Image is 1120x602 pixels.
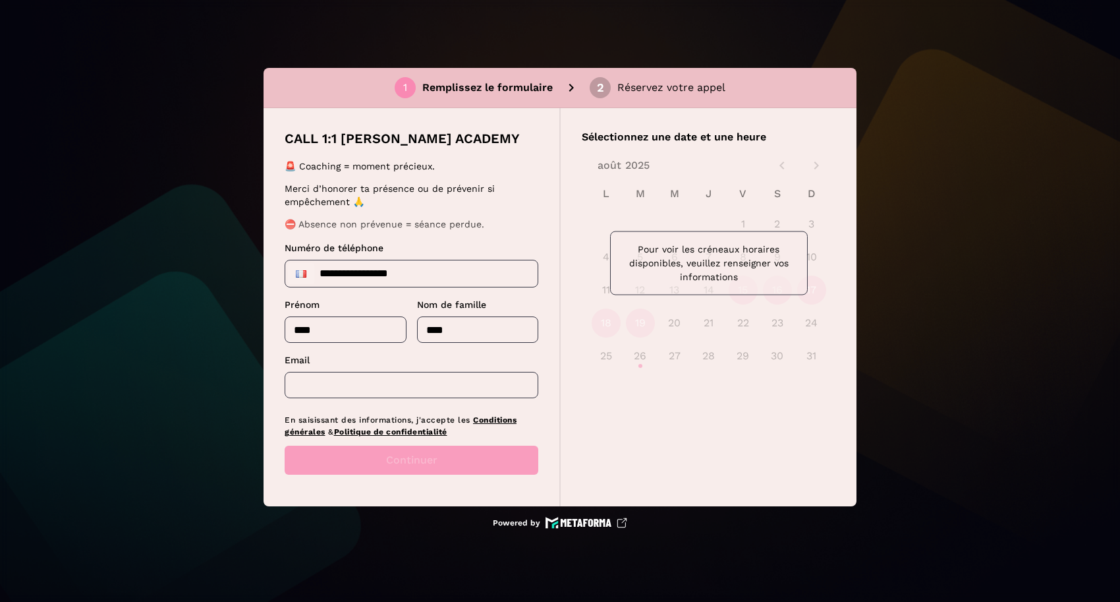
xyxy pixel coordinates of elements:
div: 1 [403,82,407,94]
span: & [328,427,334,436]
p: Remplissez le formulaire [422,80,553,96]
a: Politique de confidentialité [334,427,447,436]
span: Email [285,355,310,365]
p: 🚨 Coaching = moment précieux. [285,160,534,173]
p: ⛔ Absence non prévenue = séance perdue. [285,218,534,231]
span: Numéro de téléphone [285,243,383,253]
p: Merci d’honorer ta présence ou de prévenir si empêchement 🙏 [285,182,534,208]
p: Pour voir les créneaux horaires disponibles, veuillez renseigner vos informations [621,242,797,284]
p: Réservez votre appel [617,80,725,96]
p: Powered by [493,518,540,528]
a: Powered by [493,517,627,529]
div: France: + 33 [288,263,314,284]
span: Nom de famille [417,299,486,310]
div: 2 [597,82,604,94]
span: Prénom [285,299,320,310]
p: CALL 1:1 [PERSON_NAME] ACADEMY [285,129,520,148]
p: En saisissant des informations, j'accepte les [285,414,538,438]
p: Sélectionnez une date et une heure [582,129,835,145]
